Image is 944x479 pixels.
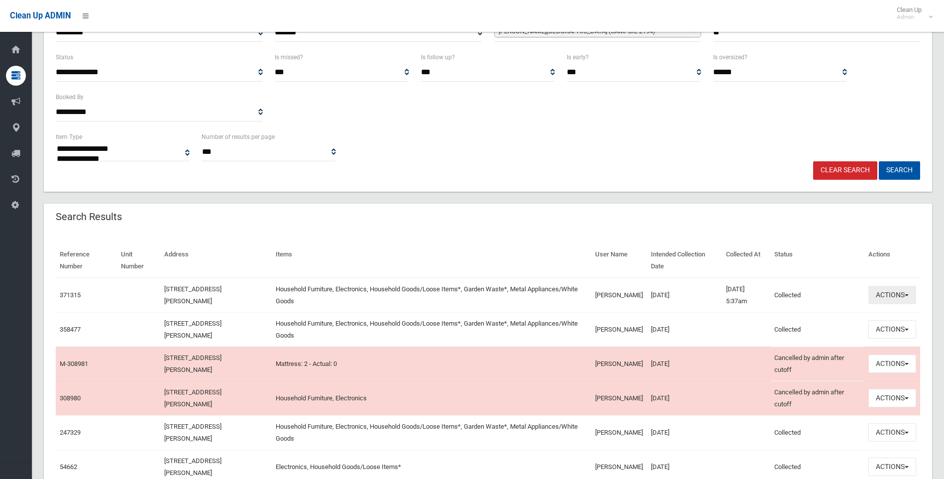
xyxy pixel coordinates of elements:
td: Cancelled by admin after cutoff [770,381,864,415]
button: Actions [868,355,916,373]
td: Collected [770,278,864,313]
small: Admin [897,13,922,21]
span: Clean Up [892,6,932,21]
th: Address [160,243,271,278]
label: Is missed? [275,52,303,63]
th: Intended Collection Date [647,243,722,278]
td: Household Furniture, Electronics, Household Goods/Loose Items*, Garden Waste*, Metal Appliances/W... [272,415,591,450]
span: Clean Up ADMIN [10,11,71,20]
a: 247329 [60,429,81,436]
td: Household Furniture, Electronics, Household Goods/Loose Items*, Garden Waste*, Metal Appliances/W... [272,278,591,313]
button: Actions [868,458,916,476]
td: [DATE] [647,381,722,415]
button: Actions [868,286,916,304]
th: Items [272,243,591,278]
th: Reference Number [56,243,117,278]
th: Status [770,243,864,278]
a: 358477 [60,326,81,333]
a: [STREET_ADDRESS][PERSON_NAME] [164,320,221,339]
label: Is follow up? [421,52,455,63]
a: [STREET_ADDRESS][PERSON_NAME] [164,354,221,373]
label: Number of results per page [202,131,275,142]
td: Mattress: 2 - Actual: 0 [272,347,591,381]
a: 308980 [60,394,81,402]
label: Status [56,52,73,63]
th: User Name [591,243,647,278]
td: [DATE] [647,415,722,450]
a: M-308981 [60,360,88,367]
button: Actions [868,423,916,442]
td: Collected [770,312,864,347]
td: [PERSON_NAME] [591,278,647,313]
th: Actions [864,243,920,278]
a: 371315 [60,291,81,299]
td: [PERSON_NAME] [591,312,647,347]
label: Is early? [567,52,589,63]
td: [PERSON_NAME] [591,347,647,381]
td: [DATE] [647,347,722,381]
a: 54662 [60,463,77,471]
td: [DATE] 5:37am [722,278,770,313]
td: Household Furniture, Electronics, Household Goods/Loose Items*, Garden Waste*, Metal Appliances/W... [272,312,591,347]
td: Collected [770,415,864,450]
a: Clear Search [813,161,877,180]
td: Household Furniture, Electronics [272,381,591,415]
th: Unit Number [117,243,160,278]
label: Is oversized? [713,52,747,63]
button: Actions [868,389,916,407]
button: Actions [868,320,916,339]
a: [STREET_ADDRESS][PERSON_NAME] [164,388,221,408]
a: [STREET_ADDRESS][PERSON_NAME] [164,457,221,477]
td: [PERSON_NAME] [591,381,647,415]
header: Search Results [44,207,134,227]
td: Cancelled by admin after cutoff [770,347,864,381]
label: Item Type [56,131,82,142]
td: [PERSON_NAME] [591,415,647,450]
td: [DATE] [647,278,722,313]
a: [STREET_ADDRESS][PERSON_NAME] [164,423,221,442]
td: [DATE] [647,312,722,347]
button: Search [879,161,920,180]
th: Collected At [722,243,770,278]
a: [STREET_ADDRESS][PERSON_NAME] [164,285,221,305]
label: Booked By [56,92,84,103]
